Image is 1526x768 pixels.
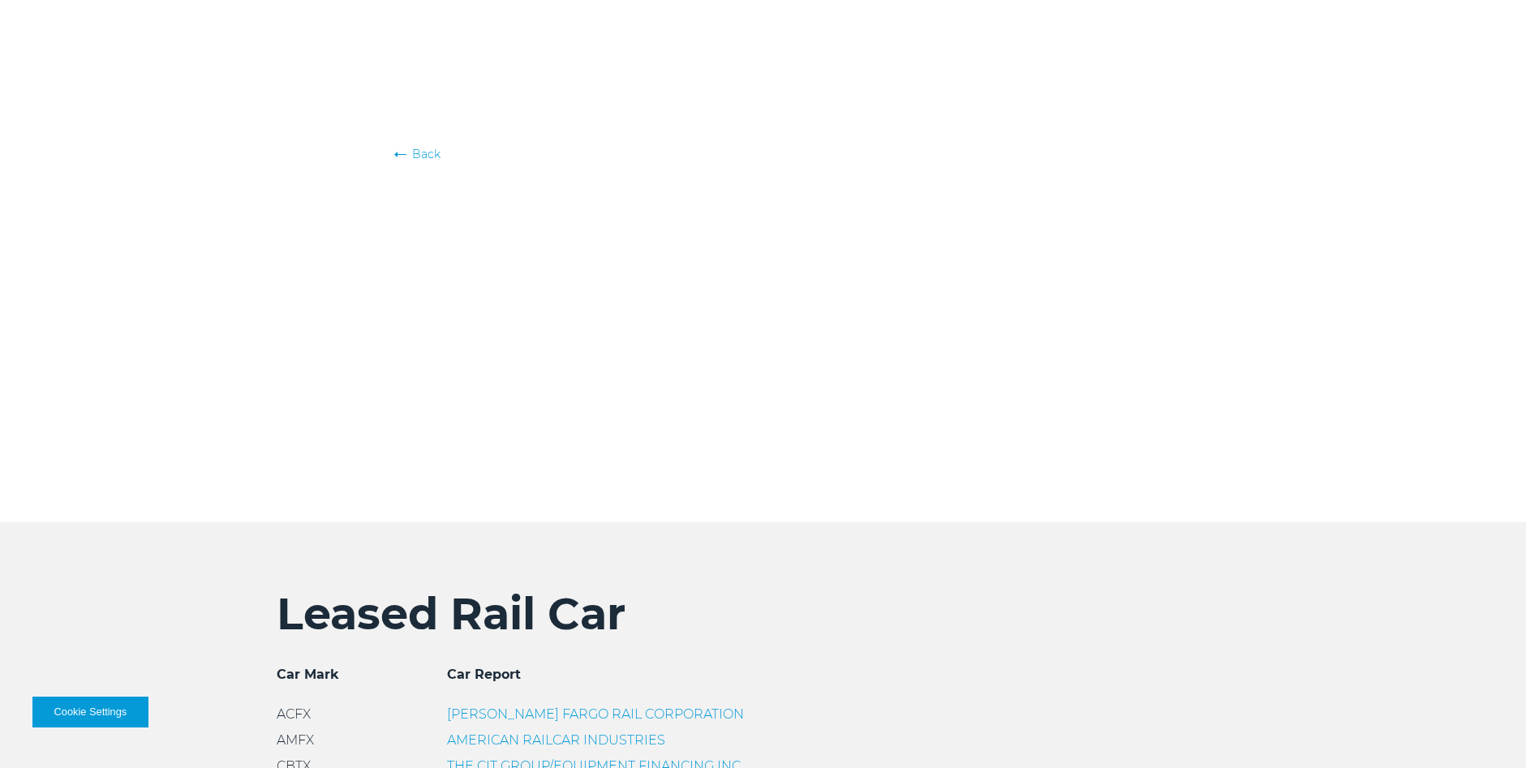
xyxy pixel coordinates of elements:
button: Cookie Settings [32,697,148,727]
span: ACFX [277,706,311,722]
span: AMFX [277,732,314,748]
h2: Leased Rail Car [277,587,1250,641]
span: Car Report [447,667,521,682]
a: Back [394,146,1133,162]
a: AMERICAN RAILCAR INDUSTRIES [447,732,665,748]
span: Car Mark [277,667,339,682]
a: [PERSON_NAME] FARGO RAIL CORPORATION [447,706,744,722]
